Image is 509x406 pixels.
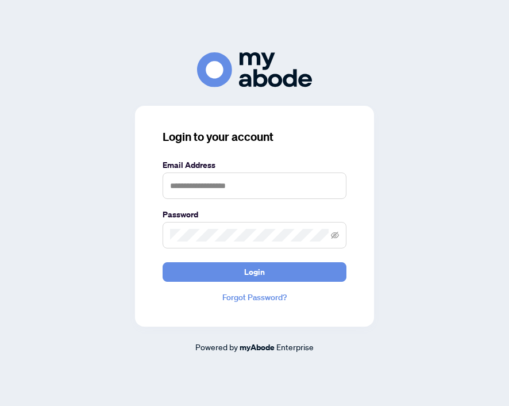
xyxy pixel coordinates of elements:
[163,291,346,304] a: Forgot Password?
[276,342,314,352] span: Enterprise
[163,208,346,221] label: Password
[163,262,346,282] button: Login
[240,341,275,354] a: myAbode
[197,52,312,87] img: ma-logo
[195,342,238,352] span: Powered by
[244,263,265,281] span: Login
[163,159,346,171] label: Email Address
[331,231,339,239] span: eye-invisible
[163,129,346,145] h3: Login to your account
